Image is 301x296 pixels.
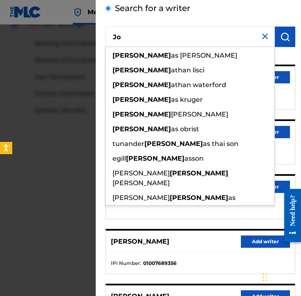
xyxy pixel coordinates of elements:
[106,27,275,47] input: Search writer's name or IPI Number
[228,194,236,202] span: as
[112,169,170,177] span: [PERSON_NAME]
[112,110,171,118] strong: [PERSON_NAME]
[184,155,204,162] span: asson
[171,81,226,89] span: athan waterford
[171,96,203,103] span: as kruger
[112,125,171,133] strong: [PERSON_NAME]
[260,257,301,296] iframe: Chat Widget
[203,140,238,148] span: as thai son
[112,140,144,148] span: tunander
[10,6,41,18] img: MLC Logo
[171,52,237,59] span: as [PERSON_NAME]
[144,140,203,148] strong: [PERSON_NAME]
[170,169,228,177] strong: [PERSON_NAME]
[111,260,141,267] span: IPI Number :
[112,81,171,89] strong: [PERSON_NAME]
[171,125,199,133] span: as obrist
[241,235,290,248] button: Add writer
[112,66,171,74] strong: [PERSON_NAME]
[112,96,171,103] strong: [PERSON_NAME]
[170,194,228,202] strong: [PERSON_NAME]
[111,237,169,247] p: [PERSON_NAME]
[171,110,228,118] span: [PERSON_NAME]
[112,179,170,187] span: [PERSON_NAME]
[112,52,171,59] strong: [PERSON_NAME]
[88,7,116,17] span: Member
[126,155,184,162] strong: [PERSON_NAME]
[260,31,270,41] img: close
[112,194,170,202] span: [PERSON_NAME]
[278,181,301,251] iframe: Resource Center
[280,32,290,42] img: Search Works
[73,7,83,17] img: Top Rightsholder
[171,66,204,74] span: athan lisci
[263,265,267,289] div: Drag
[143,260,177,267] strong: 01007689356
[112,155,126,162] span: egill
